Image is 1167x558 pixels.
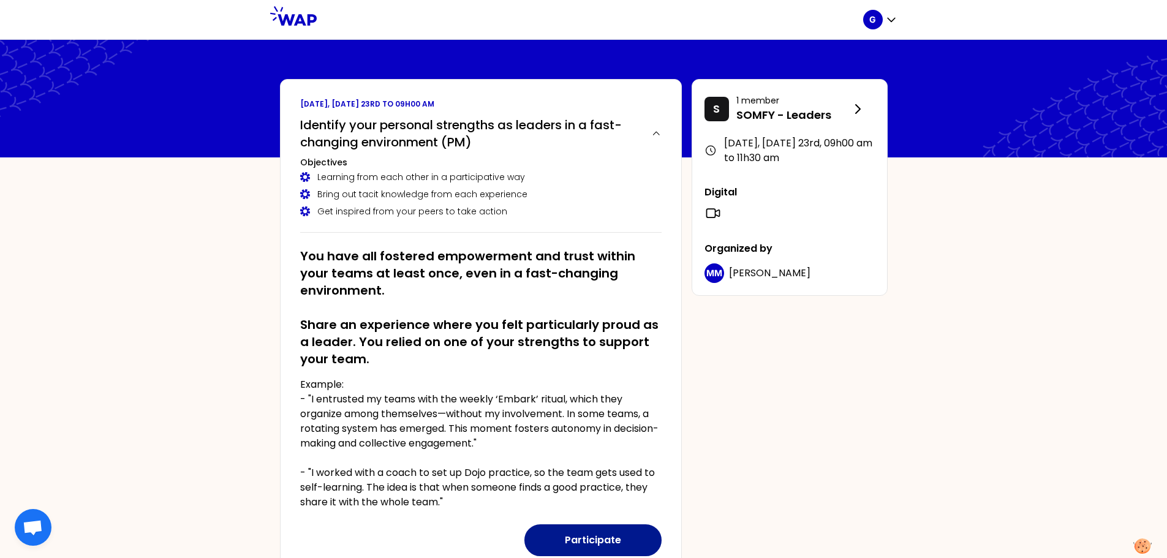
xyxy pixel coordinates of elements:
p: Organized by [704,241,875,256]
div: Get inspired from your peers to take action [300,205,662,217]
p: 1 member [736,94,850,107]
p: SOMFY - Leaders [736,107,850,124]
p: S [713,100,720,118]
div: Open chat [15,509,51,546]
p: [DATE], [DATE] 23rd to 09h00 am [300,99,662,109]
div: Bring out tacit knowledge from each experience [300,188,662,200]
button: Identify your personal strengths as leaders in a fast-changing environment (PM) [300,116,662,151]
h2: You have all fostered empowerment and trust within your teams at least once, even in a fast-chang... [300,247,662,368]
button: G [863,10,897,29]
p: Digital [704,185,875,200]
h3: Objectives [300,156,662,168]
h2: Identify your personal strengths as leaders in a fast-changing environment (PM) [300,116,641,151]
div: Learning from each other in a participative way [300,171,662,183]
p: Example: - "I entrusted my teams with the weekly ‘Embark’ ritual, which they organize among thems... [300,377,662,510]
div: [DATE], [DATE] 23rd , 09h00 am to 11h30 am [704,136,875,165]
span: [PERSON_NAME] [729,266,810,280]
p: MM [706,267,722,279]
button: Participate [524,524,662,556]
p: G [869,13,876,26]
